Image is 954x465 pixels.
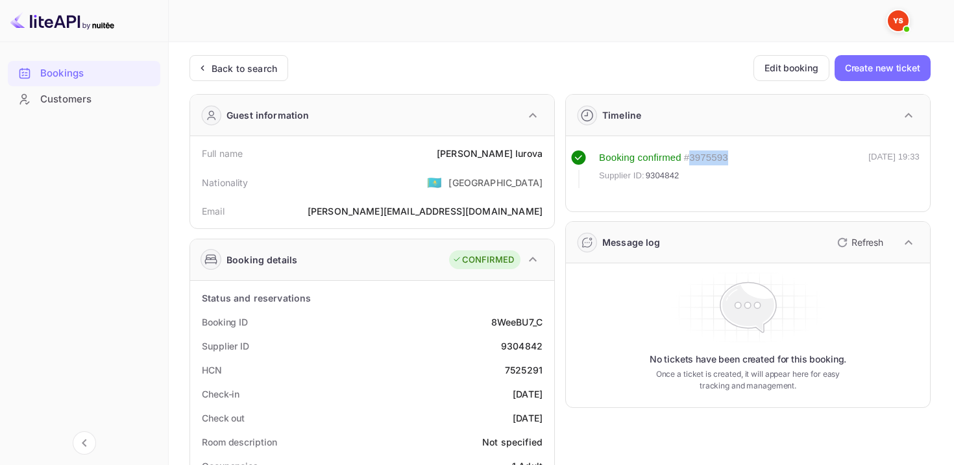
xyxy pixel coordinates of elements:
div: Booking confirmed [599,150,681,165]
div: CONFIRMED [452,254,514,267]
p: Once a ticket is created, it will appear here for easy tracking and management. [651,368,846,392]
div: [DATE] 19:33 [868,150,920,188]
div: 7525291 [505,363,543,377]
div: [PERSON_NAME][EMAIL_ADDRESS][DOMAIN_NAME] [308,204,543,218]
img: LiteAPI logo [10,10,114,31]
div: 9304842 [501,339,543,353]
p: No tickets have been created for this booking. [650,353,847,366]
div: Email [202,204,225,218]
div: Booking details [226,253,297,267]
span: United States [427,171,442,194]
img: Yandex Support [888,10,909,31]
div: Timeline [602,108,641,122]
div: [GEOGRAPHIC_DATA] [448,176,543,189]
div: Back to search [212,62,277,75]
button: Edit booking [753,55,829,81]
div: Bookings [40,66,154,81]
div: Status and reservations [202,291,311,305]
div: Guest information [226,108,310,122]
div: HCN [202,363,222,377]
button: Refresh [829,232,888,253]
div: Room description [202,435,276,449]
div: 8WeeBU7_C [491,315,543,329]
div: [DATE] [513,387,543,401]
div: Nationality [202,176,249,189]
button: Collapse navigation [73,431,96,455]
div: Customers [8,87,160,112]
div: Full name [202,147,243,160]
div: Bookings [8,61,160,86]
div: [DATE] [513,411,543,425]
div: Customers [40,92,154,107]
div: Check out [202,411,245,425]
div: [PERSON_NAME] Iurova [437,147,543,160]
div: Not specified [482,435,543,449]
a: Bookings [8,61,160,85]
p: Refresh [851,235,883,249]
div: Booking ID [202,315,248,329]
div: Supplier ID [202,339,249,353]
div: # 3975593 [684,150,728,165]
span: Supplier ID: [599,169,644,182]
span: 9304842 [646,169,679,182]
div: Check-in [202,387,239,401]
a: Customers [8,87,160,111]
button: Create new ticket [835,55,931,81]
div: Message log [602,235,661,249]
